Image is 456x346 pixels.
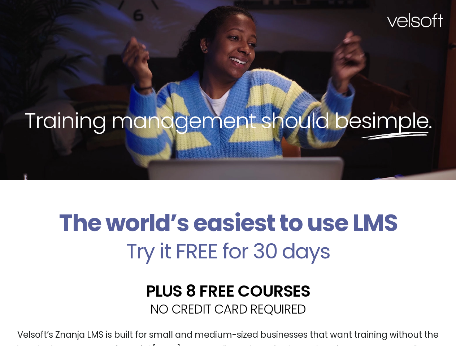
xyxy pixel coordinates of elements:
h2: NO CREDIT CARD REQUIRED [5,303,451,315]
h2: PLUS 8 FREE COURSES [5,283,451,299]
h2: The world’s easiest to use LMS [5,209,451,237]
span: simple [361,106,429,136]
h2: Training management should be . [13,107,443,135]
h2: Try it FREE for 30 days [5,241,451,262]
